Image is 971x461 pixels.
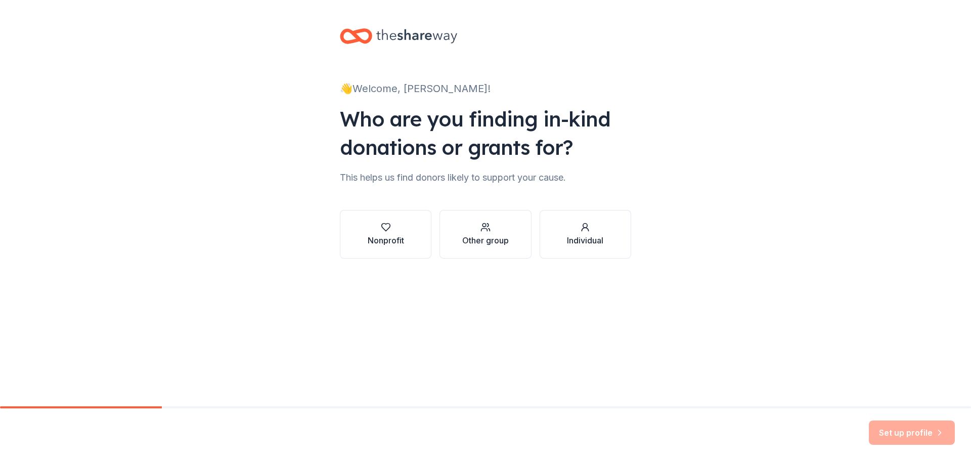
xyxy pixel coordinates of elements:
div: This helps us find donors likely to support your cause. [340,170,631,186]
div: Other group [462,234,509,246]
div: Nonprofit [368,234,404,246]
div: 👋 Welcome, [PERSON_NAME]! [340,80,631,97]
button: Individual [540,210,631,259]
div: Who are you finding in-kind donations or grants for? [340,105,631,161]
button: Other group [439,210,531,259]
button: Nonprofit [340,210,431,259]
div: Individual [567,234,603,246]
